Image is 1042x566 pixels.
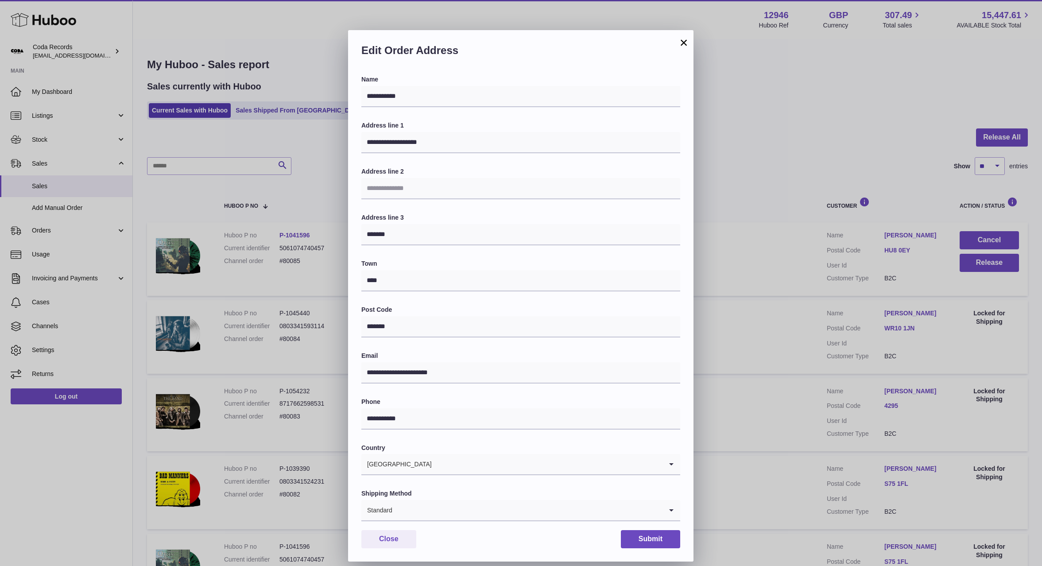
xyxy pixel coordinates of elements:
[361,167,680,176] label: Address line 2
[621,530,680,548] button: Submit
[361,260,680,268] label: Town
[361,454,680,475] div: Search for option
[361,43,680,62] h2: Edit Order Address
[361,500,680,521] div: Search for option
[432,454,662,474] input: Search for option
[393,500,662,520] input: Search for option
[361,352,680,360] label: Email
[361,530,416,548] button: Close
[361,444,680,452] label: Country
[678,37,689,48] button: ×
[361,121,680,130] label: Address line 1
[361,489,680,498] label: Shipping Method
[361,454,432,474] span: [GEOGRAPHIC_DATA]
[361,75,680,84] label: Name
[361,398,680,406] label: Phone
[361,306,680,314] label: Post Code
[361,500,393,520] span: Standard
[361,213,680,222] label: Address line 3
